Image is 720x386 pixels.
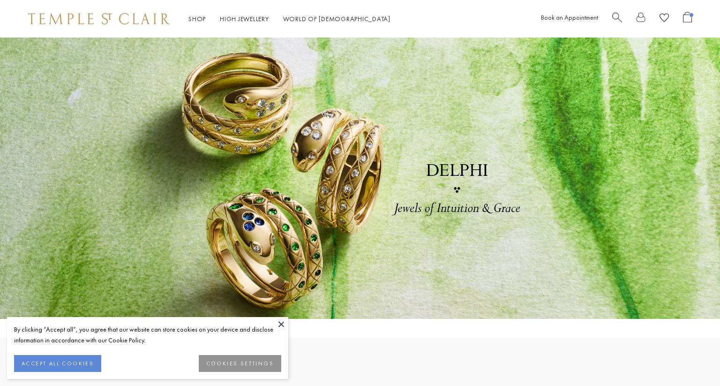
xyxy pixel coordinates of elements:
a: Open Shopping Bag [683,12,692,26]
iframe: Gorgias live chat messenger [673,342,711,377]
a: Book an Appointment [541,13,598,22]
img: Temple St. Clair [28,13,170,24]
a: High JewelleryHigh Jewellery [220,15,269,23]
a: Search [612,12,622,26]
a: ShopShop [188,15,206,23]
div: By clicking “Accept all”, you agree that our website can store cookies on your device and disclos... [14,324,281,346]
button: ACCEPT ALL COOKIES [14,355,101,372]
a: World of [DEMOGRAPHIC_DATA]World of [DEMOGRAPHIC_DATA] [283,15,390,23]
nav: Main navigation [188,13,390,25]
button: COOKIES SETTINGS [199,355,281,372]
a: View Wishlist [660,12,669,26]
